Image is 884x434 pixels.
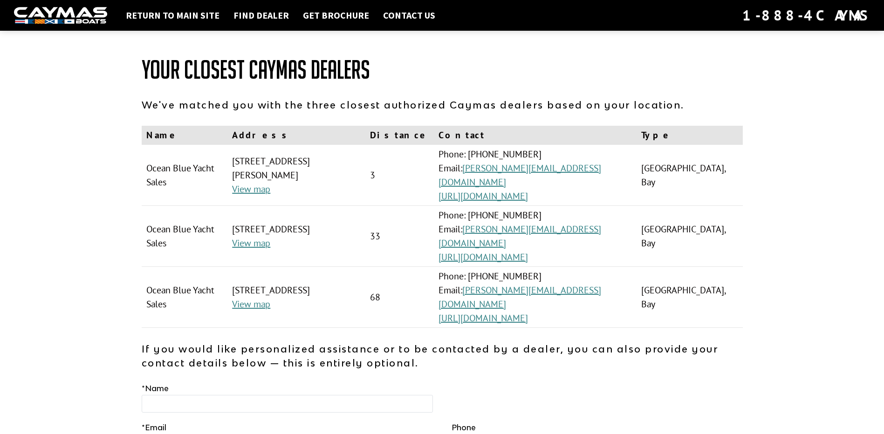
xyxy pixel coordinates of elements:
[439,312,528,324] a: [URL][DOMAIN_NAME]
[637,267,743,328] td: [GEOGRAPHIC_DATA], Bay
[742,5,870,26] div: 1-888-4CAYMAS
[229,9,294,21] a: Find Dealer
[142,383,169,394] label: Name
[142,342,743,370] p: If you would like personalized assistance or to be contacted by a dealer, you can also provide yo...
[142,267,228,328] td: Ocean Blue Yacht Sales
[434,267,637,328] td: Phone: [PHONE_NUMBER] Email:
[142,206,228,267] td: Ocean Blue Yacht Sales
[637,145,743,206] td: [GEOGRAPHIC_DATA], Bay
[142,422,166,433] label: Email
[142,98,743,112] p: We've matched you with the three closest authorized Caymas dealers based on your location.
[365,126,434,145] th: Distance
[232,237,270,249] a: View map
[232,298,270,310] a: View map
[439,284,601,310] a: [PERSON_NAME][EMAIL_ADDRESS][DOMAIN_NAME]
[227,267,365,328] td: [STREET_ADDRESS]
[365,267,434,328] td: 68
[439,251,528,263] a: [URL][DOMAIN_NAME]
[14,7,107,24] img: white-logo-c9c8dbefe5ff5ceceb0f0178aa75bf4bb51f6bca0971e226c86eb53dfe498488.png
[439,223,601,249] a: [PERSON_NAME][EMAIL_ADDRESS][DOMAIN_NAME]
[434,126,637,145] th: Contact
[227,206,365,267] td: [STREET_ADDRESS]
[452,422,476,433] label: Phone
[637,126,743,145] th: Type
[227,145,365,206] td: [STREET_ADDRESS][PERSON_NAME]
[365,206,434,267] td: 33
[298,9,374,21] a: Get Brochure
[378,9,440,21] a: Contact Us
[121,9,224,21] a: Return to main site
[142,56,743,84] h1: Your Closest Caymas Dealers
[434,145,637,206] td: Phone: [PHONE_NUMBER] Email:
[227,126,365,145] th: Address
[637,206,743,267] td: [GEOGRAPHIC_DATA], Bay
[142,145,228,206] td: Ocean Blue Yacht Sales
[232,183,270,195] a: View map
[365,145,434,206] td: 3
[439,162,601,188] a: [PERSON_NAME][EMAIL_ADDRESS][DOMAIN_NAME]
[434,206,637,267] td: Phone: [PHONE_NUMBER] Email:
[439,190,528,202] a: [URL][DOMAIN_NAME]
[142,126,228,145] th: Name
